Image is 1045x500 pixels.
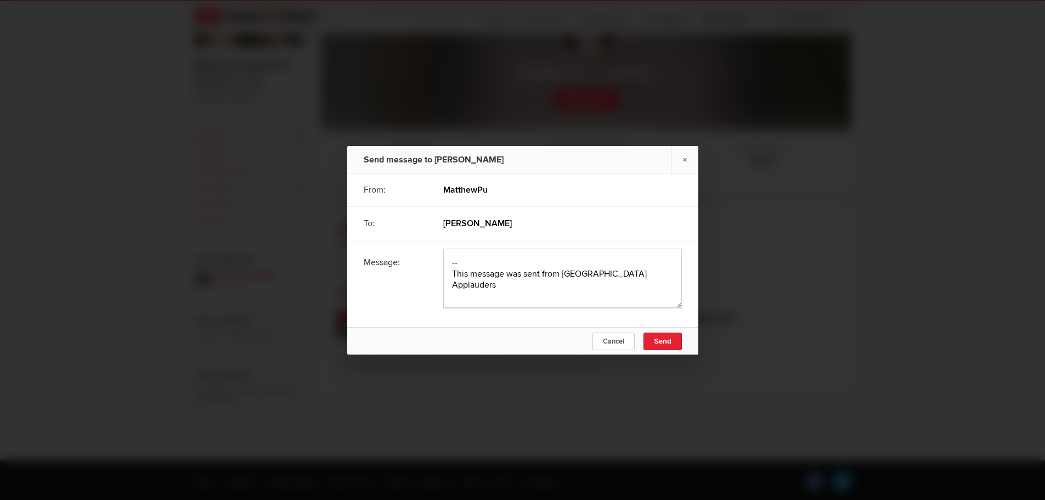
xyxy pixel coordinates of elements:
div: Message: [364,249,427,276]
div: To: [364,210,427,237]
span: Send [654,337,671,345]
span: Cancel [603,337,624,346]
div: Send message to [PERSON_NAME] [364,146,504,173]
b: [PERSON_NAME] [443,217,512,228]
b: MatthewPu [443,184,488,195]
div: From: [364,176,427,204]
button: Send [643,333,682,350]
a: × [671,146,698,173]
